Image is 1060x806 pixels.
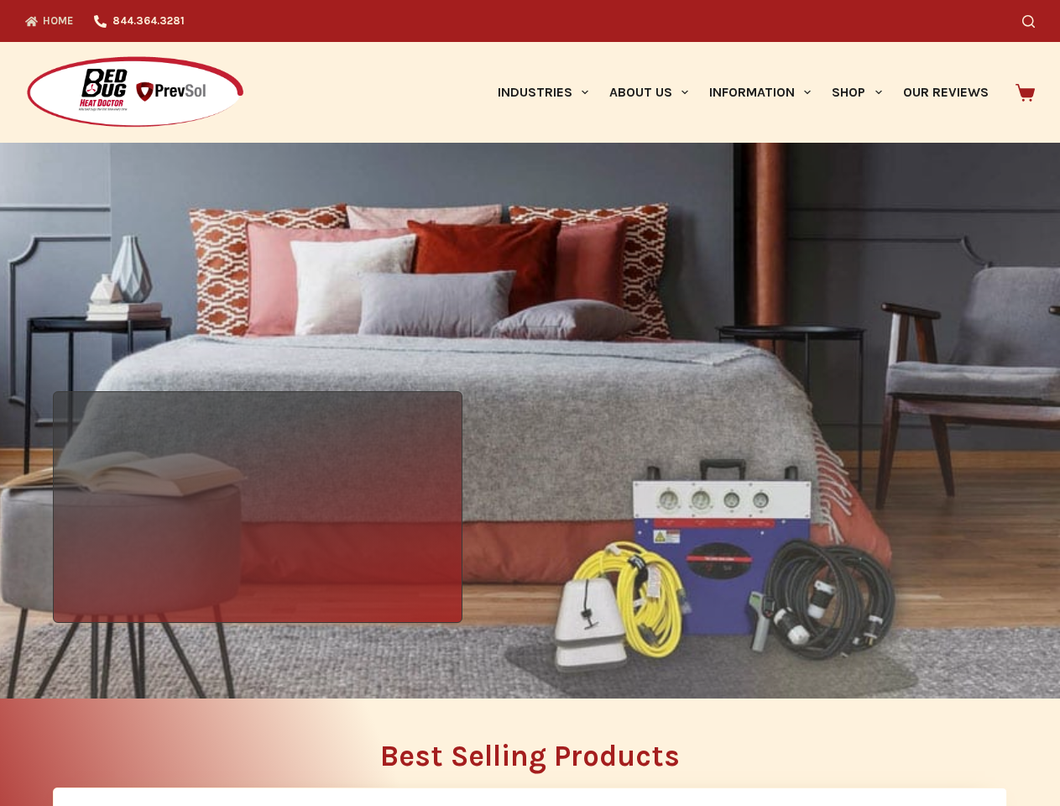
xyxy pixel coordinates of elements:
[822,42,892,143] a: Shop
[487,42,598,143] a: Industries
[25,55,245,130] img: Prevsol/Bed Bug Heat Doctor
[1022,15,1035,28] button: Search
[487,42,999,143] nav: Primary
[598,42,698,143] a: About Us
[892,42,999,143] a: Our Reviews
[53,741,1007,771] h2: Best Selling Products
[699,42,822,143] a: Information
